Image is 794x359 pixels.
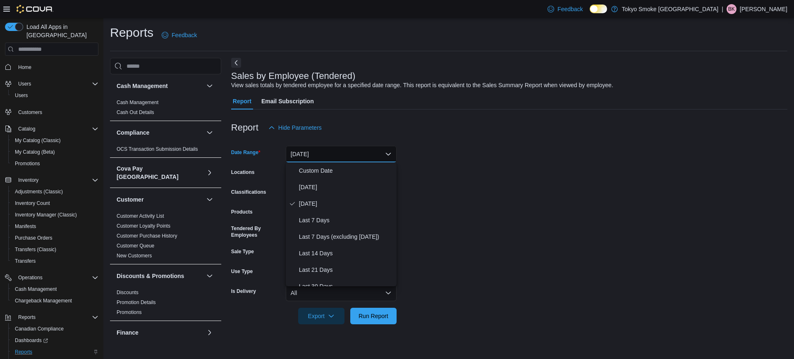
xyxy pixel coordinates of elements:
span: Inventory Count [12,198,98,208]
div: Compliance [110,144,221,157]
button: Transfers (Classic) [8,244,102,255]
label: Locations [231,169,255,176]
button: Run Report [350,308,397,324]
span: Users [15,79,98,89]
span: Transfers [15,258,36,264]
button: Customer [117,195,203,204]
a: New Customers [117,253,152,259]
button: Inventory [2,174,102,186]
a: Dashboards [8,335,102,346]
button: Customers [2,106,102,118]
span: Reports [15,312,98,322]
button: Inventory Count [8,197,102,209]
button: Operations [15,273,46,283]
span: Chargeback Management [15,297,72,304]
button: Reports [2,311,102,323]
span: Cash Management [12,284,98,294]
button: Manifests [8,221,102,232]
span: Canadian Compliance [15,326,64,332]
div: Discounts & Promotions [110,288,221,321]
span: My Catalog (Beta) [12,147,98,157]
a: OCS Transaction Submission Details [117,146,198,152]
span: Home [15,62,98,72]
a: Manifests [12,221,39,231]
span: Chargeback Management [12,296,98,306]
a: Customer Purchase History [117,233,177,239]
span: Promotions [15,160,40,167]
span: Operations [18,274,43,281]
span: Cash Out Details [117,109,154,116]
span: Last 21 Days [299,265,393,275]
button: Operations [2,272,102,283]
a: My Catalog (Classic) [12,136,64,145]
h3: Customer [117,195,143,204]
label: Classifications [231,189,266,195]
span: Reports [12,347,98,357]
a: Reports [12,347,36,357]
a: Cash Management [12,284,60,294]
span: Last 30 Days [299,281,393,291]
a: Chargeback Management [12,296,75,306]
a: Promotions [12,159,43,169]
button: Export [298,308,344,324]
div: Customer [110,211,221,264]
span: Inventory [15,175,98,185]
button: [DATE] [286,146,397,162]
button: Cash Management [117,82,203,90]
h3: Report [231,123,258,133]
button: Cash Management [205,81,215,91]
span: Last 7 Days [299,215,393,225]
span: Home [18,64,31,71]
span: Export [303,308,340,324]
span: Users [15,92,28,99]
h3: Compliance [117,128,149,137]
label: Tendered By Employees [231,225,282,238]
a: Users [12,90,31,100]
button: My Catalog (Classic) [8,135,102,146]
label: Use Type [231,268,253,275]
span: OCS Transaction Submission Details [117,146,198,152]
span: Customer Activity List [117,213,164,219]
span: Inventory Count [15,200,50,207]
span: Manifests [12,221,98,231]
div: Bonnie Kissoon [727,4,737,14]
span: Canadian Compliance [12,324,98,334]
span: Report [233,93,251,109]
button: Cova Pay [GEOGRAPHIC_DATA] [117,164,203,181]
button: Finance [205,328,215,338]
button: Inventory Manager (Classic) [8,209,102,221]
h3: Finance [117,328,139,337]
a: Cash Management [117,100,158,105]
button: Purchase Orders [8,232,102,244]
span: Purchase Orders [15,235,53,241]
a: Customers [15,107,45,117]
span: Catalog [18,126,35,132]
span: Customer Queue [117,243,154,249]
button: Users [2,78,102,90]
span: Last 14 Days [299,248,393,258]
p: Tokyo Smoke [GEOGRAPHIC_DATA] [622,4,719,14]
button: Cash Management [8,283,102,295]
button: Discounts & Promotions [205,271,215,281]
span: Customers [18,109,42,116]
button: Inventory [15,175,42,185]
span: Last 7 Days (excluding [DATE]) [299,232,393,242]
label: Products [231,209,253,215]
img: Cova [17,5,53,13]
span: Promotions [12,159,98,169]
button: Reports [8,346,102,358]
a: Feedback [158,27,200,43]
button: Users [15,79,34,89]
span: Cash Management [15,286,57,292]
button: Reports [15,312,39,322]
a: Inventory Manager (Classic) [12,210,80,220]
span: My Catalog (Classic) [15,137,61,144]
button: Promotions [8,158,102,169]
span: Promotion Details [117,299,156,306]
a: Discounts [117,290,139,295]
span: Inventory Manager (Classic) [12,210,98,220]
button: Next [231,58,241,68]
div: Select listbox [286,162,397,286]
span: Customer Loyalty Points [117,223,170,229]
span: Transfers (Classic) [15,246,56,253]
